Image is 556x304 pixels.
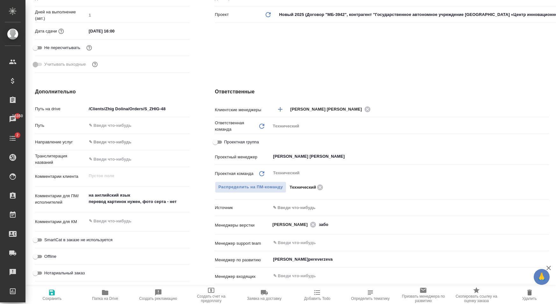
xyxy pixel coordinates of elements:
[290,105,373,113] div: [PERSON_NAME] [PERSON_NAME]
[35,9,87,22] p: Дней на выполнение (авт.)
[35,173,87,180] p: Комментарии клиента
[87,11,189,20] input: Пустое поле
[351,296,389,301] span: Определить тематику
[215,107,271,113] p: Клиентские менеджеры
[247,296,281,301] span: Заявка на доставку
[87,155,189,164] input: ✎ Введи что-нибудь
[238,286,291,304] button: Заявка на доставку
[89,139,182,145] div: ✎ Введи что-нибудь
[44,61,86,68] span: Учитывать выходные
[57,27,65,35] button: Если добавить услуги и заполнить их объемом, то дата рассчитается автоматически
[344,286,397,304] button: Определить тематику
[139,296,177,301] span: Создать рекламацию
[291,286,344,304] button: Добавить Todo
[304,296,330,301] span: Добавить Todo
[450,286,503,304] button: Скопировать ссылку на оценку заказа
[35,28,57,34] p: Дата сдачи
[2,111,24,127] a: 16350
[79,286,132,304] button: Папка на Drive
[545,224,547,225] button: Open
[215,257,271,263] p: Менеджер по развитию
[273,239,526,247] input: ✎ Введи что-нибудь
[87,26,142,36] input: ✎ Введи что-нибудь
[132,286,185,304] button: Создать рекламацию
[44,270,85,276] span: Нотариальный заказ
[35,153,87,166] p: Транслитерация названий
[43,296,62,301] span: Сохранить
[545,156,547,157] button: Open
[185,286,238,304] button: Создать счет на предоплату
[215,240,271,247] p: Менеджер support team
[290,106,366,112] span: [PERSON_NAME] [PERSON_NAME]
[224,139,259,145] span: Проектная группа
[215,170,253,177] p: Проектная команда
[12,132,22,138] span: 2
[35,106,87,112] p: Путь на drive
[44,45,80,51] span: Не пересчитывать
[35,139,87,145] p: Направление услуг
[397,286,450,304] button: Призвать менеджера по развитию
[215,182,287,193] span: В заказе уже есть ответственный ПМ или ПМ группа
[35,122,87,129] p: Путь
[35,193,87,206] p: Комментарии для ПМ/исполнителей
[87,121,189,130] input: ✎ Введи что-нибудь
[25,286,79,304] button: Сохранить
[8,113,27,119] span: 16350
[522,296,537,301] span: Удалить
[545,109,547,110] button: Open
[215,11,229,18] p: Проект
[289,184,316,191] p: Технический
[87,104,189,113] input: ✎ Введи что-нибудь
[215,273,271,280] p: Менеджер входящих
[35,219,87,225] p: Комментарии для КМ
[44,237,112,243] span: SmartCat в заказе не используется
[35,88,189,96] h4: Дополнительно
[91,60,99,69] button: Выбери, если сб и вс нужно считать рабочими днями для выполнения заказа.
[273,221,318,228] div: [PERSON_NAME]
[215,88,549,96] h4: Ответственные
[215,182,287,193] button: Распределить на ПМ-команду
[87,137,189,148] div: ✎ Введи что-нибудь
[215,205,271,211] p: Источник
[271,121,549,132] div: Технический
[536,270,547,284] span: 🙏
[454,294,499,303] span: Скопировать ссылку на оценку заказа
[87,190,189,207] textarea: на английский язык перевод картинок нужен, фото серта - нет
[273,272,526,280] input: ✎ Введи что-нибудь
[189,294,234,303] span: Создать счет на предоплату
[545,259,547,260] button: Open
[215,120,258,133] p: Ответственная команда
[273,205,541,211] div: ✎ Введи что-нибудь
[271,202,549,213] div: ✎ Введи что-нибудь
[545,242,547,243] button: Open
[85,44,93,52] button: Включи, если не хочешь, чтобы указанная дата сдачи изменилась после переставления заказа в 'Подтв...
[401,294,446,303] span: Призвать менеджера по развитию
[2,130,24,146] a: 2
[273,221,312,228] span: [PERSON_NAME]
[503,286,556,304] button: Удалить
[44,253,56,260] span: Offline
[534,269,550,285] button: 🙏
[218,184,283,191] span: Распределить на ПМ-команду
[273,102,288,117] button: Добавить менеджера
[215,154,271,160] p: Проектный менеджер
[92,296,118,301] span: Папка на Drive
[215,222,271,228] p: Менеджеры верстки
